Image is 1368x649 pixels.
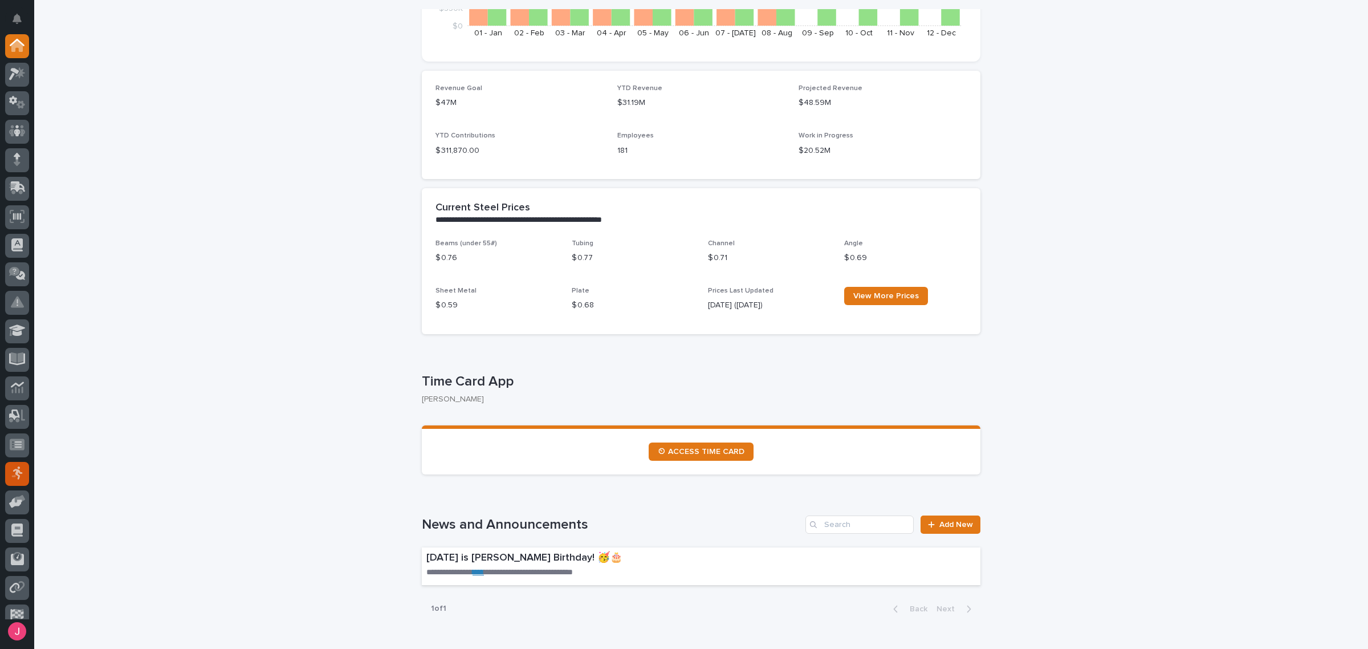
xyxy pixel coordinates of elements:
p: [DATE] ([DATE]) [708,299,830,311]
p: [PERSON_NAME] [422,395,971,404]
span: View More Prices [853,292,919,300]
text: 05 - May [637,29,669,37]
tspan: $550K [439,5,463,13]
a: ⏲ ACCESS TIME CARD [649,443,754,461]
button: Next [932,604,980,614]
text: 10 - Oct [845,29,873,37]
text: 01 - Jan [474,29,502,37]
span: Tubing [572,240,593,247]
p: $ 0.69 [844,252,967,264]
span: Work in Progress [799,132,853,139]
p: $47M [435,97,604,109]
div: Notifications [14,14,29,32]
text: 03 - Mar [555,29,585,37]
text: 06 - Jun [679,29,709,37]
span: Employees [617,132,654,139]
a: View More Prices [844,287,928,305]
span: Projected Revenue [799,85,862,92]
text: 12 - Dec [927,29,956,37]
button: Back [884,604,932,614]
p: $ 0.59 [435,299,558,311]
span: Angle [844,240,863,247]
input: Search [805,516,914,534]
span: Next [937,605,962,613]
button: users-avatar [5,619,29,643]
span: ⏲ ACCESS TIME CARD [658,448,744,456]
p: $31.19M [617,97,785,109]
p: $ 0.77 [572,252,694,264]
text: 04 - Apr [597,29,626,37]
span: Add New [939,521,973,529]
text: 09 - Sep [802,29,834,37]
a: Add New [921,516,980,534]
tspan: $0 [453,22,463,30]
text: 02 - Feb [514,29,544,37]
text: 07 - [DATE] [715,29,756,37]
text: 11 - Nov [887,29,914,37]
span: Beams (under 55#) [435,240,497,247]
h1: News and Announcements [422,517,801,533]
span: YTD Revenue [617,85,662,92]
text: 08 - Aug [762,29,792,37]
button: Notifications [5,7,29,31]
span: Plate [572,287,589,294]
p: 1 of 1 [422,595,455,623]
span: Channel [708,240,735,247]
p: $48.59M [799,97,967,109]
span: Sheet Metal [435,287,477,294]
p: 181 [617,145,785,157]
span: Revenue Goal [435,85,482,92]
span: Prices Last Updated [708,287,773,294]
p: Time Card App [422,374,976,390]
p: $ 0.71 [708,252,830,264]
p: $ 0.68 [572,299,694,311]
p: [DATE] is [PERSON_NAME] Birthday! 🥳🎂 [426,552,814,565]
p: $20.52M [799,145,967,157]
p: $ 0.76 [435,252,558,264]
p: $ 311,870.00 [435,145,604,157]
span: YTD Contributions [435,132,495,139]
h2: Current Steel Prices [435,202,530,214]
span: Back [903,605,927,613]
